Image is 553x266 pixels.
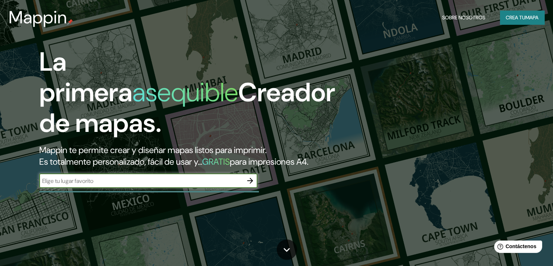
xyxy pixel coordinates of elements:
font: Creador de mapas. [39,75,335,140]
iframe: Lanzador de widgets de ayuda [488,238,545,258]
font: mapa [525,14,538,21]
input: Elige tu lugar favorito [39,177,243,185]
font: GRATIS [202,156,230,167]
button: Sobre nosotros [439,11,488,24]
font: Sobre nosotros [442,14,485,21]
font: Mappin [9,6,67,29]
img: pin de mapeo [67,19,73,25]
button: Crea tumapa [500,11,544,24]
font: para impresiones A4. [230,156,308,167]
font: Crea tu [506,14,525,21]
font: asequible [132,75,238,109]
font: La primera [39,45,132,109]
font: Es totalmente personalizado, fácil de usar y... [39,156,202,167]
font: Mappin te permite crear y diseñar mapas listos para imprimir. [39,144,267,156]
